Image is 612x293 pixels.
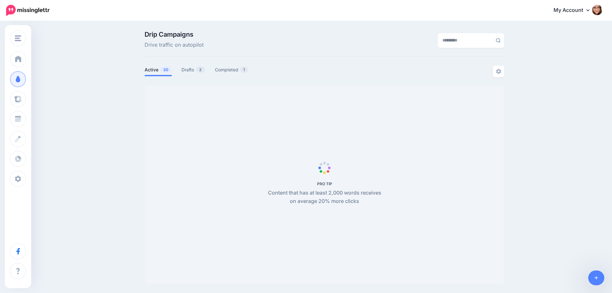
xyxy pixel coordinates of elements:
[160,67,172,73] span: 30
[264,181,385,186] h5: PRO TIP
[15,35,21,41] img: menu.png
[145,41,204,49] span: Drive traffic on autopilot
[240,67,248,73] span: 1
[496,69,501,74] img: settings-grey.png
[215,66,248,74] a: Completed1
[6,5,49,16] img: Missinglettr
[496,38,501,43] img: search-grey-6.png
[145,66,172,74] a: Active30
[196,67,205,73] span: 2
[145,31,204,38] span: Drip Campaigns
[182,66,205,74] a: Drafts2
[547,3,602,18] a: My Account
[264,189,385,206] p: Content that has at least 2,000 words receives on average 20% more clicks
